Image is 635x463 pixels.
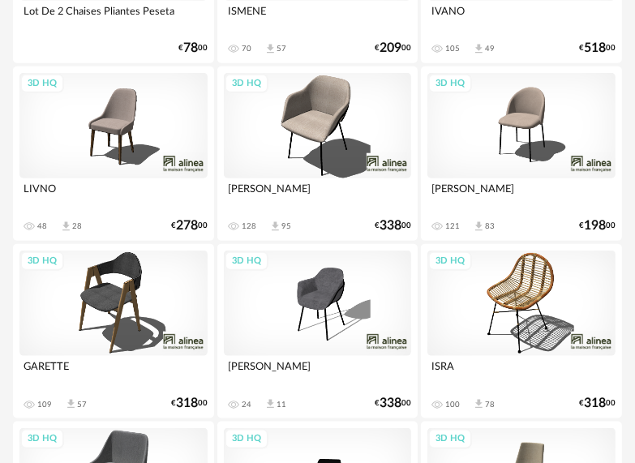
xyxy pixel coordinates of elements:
[473,221,485,233] span: Download icon
[225,251,268,272] div: 3D HQ
[445,221,460,231] div: 121
[37,400,52,409] div: 109
[264,43,277,55] span: Download icon
[19,356,208,388] div: GARETTE
[375,221,411,231] div: € 00
[77,400,87,409] div: 57
[242,44,251,54] div: 70
[579,43,616,54] div: € 00
[178,43,208,54] div: € 00
[584,398,606,409] span: 318
[224,178,412,211] div: [PERSON_NAME]
[428,429,472,449] div: 3D HQ
[277,44,286,54] div: 57
[13,244,214,418] a: 3D HQ GARETTE 109 Download icon 57 €31800
[217,66,418,241] a: 3D HQ [PERSON_NAME] 128 Download icon 95 €33800
[65,398,77,410] span: Download icon
[584,43,606,54] span: 518
[375,43,411,54] div: € 00
[445,400,460,409] div: 100
[427,178,616,211] div: [PERSON_NAME]
[225,74,268,94] div: 3D HQ
[224,356,412,388] div: [PERSON_NAME]
[277,400,286,409] div: 11
[171,221,208,231] div: € 00
[421,66,622,241] a: 3D HQ [PERSON_NAME] 121 Download icon 83 €19800
[72,221,82,231] div: 28
[421,244,622,418] a: 3D HQ ISRA 100 Download icon 78 €31800
[579,398,616,409] div: € 00
[242,221,256,231] div: 128
[37,221,47,231] div: 48
[281,221,291,231] div: 95
[473,43,485,55] span: Download icon
[427,1,616,33] div: IVANO
[485,44,495,54] div: 49
[20,74,64,94] div: 3D HQ
[264,398,277,410] span: Download icon
[171,398,208,409] div: € 00
[13,66,214,241] a: 3D HQ LIVNO 48 Download icon 28 €27800
[242,400,251,409] div: 24
[19,1,208,33] div: Lot De 2 Chaises Pliantes Peseta
[224,1,412,33] div: ISMENE
[380,398,401,409] span: 338
[176,221,198,231] span: 278
[445,44,460,54] div: 105
[380,221,401,231] span: 338
[584,221,606,231] span: 198
[380,43,401,54] span: 209
[60,221,72,233] span: Download icon
[176,398,198,409] span: 318
[183,43,198,54] span: 78
[217,244,418,418] a: 3D HQ [PERSON_NAME] 24 Download icon 11 €33800
[485,221,495,231] div: 83
[269,221,281,233] span: Download icon
[20,429,64,449] div: 3D HQ
[375,398,411,409] div: € 00
[473,398,485,410] span: Download icon
[19,178,208,211] div: LIVNO
[20,251,64,272] div: 3D HQ
[427,356,616,388] div: ISRA
[428,251,472,272] div: 3D HQ
[225,429,268,449] div: 3D HQ
[428,74,472,94] div: 3D HQ
[579,221,616,231] div: € 00
[485,400,495,409] div: 78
